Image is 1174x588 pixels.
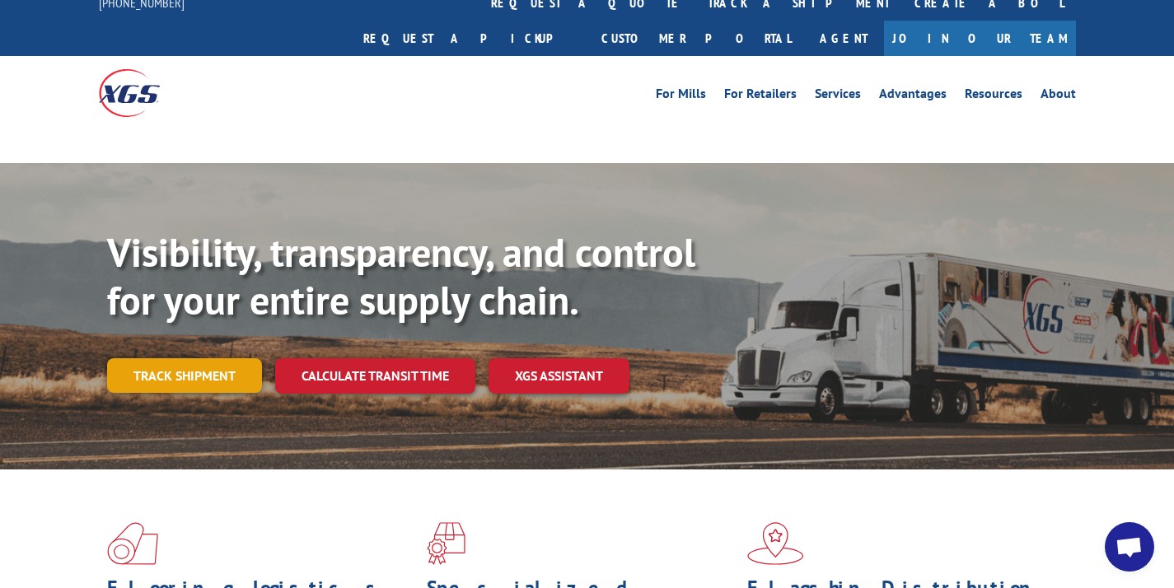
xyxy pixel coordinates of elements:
b: Visibility, transparency, and control for your entire supply chain. [107,226,695,325]
a: Resources [965,87,1022,105]
a: Request a pickup [351,21,589,56]
a: Calculate transit time [275,358,475,394]
img: xgs-icon-total-supply-chain-intelligence-red [107,522,158,565]
a: Advantages [879,87,947,105]
div: Open chat [1105,522,1154,572]
a: Agent [803,21,884,56]
a: XGS ASSISTANT [489,358,629,394]
img: xgs-icon-focused-on-flooring-red [427,522,465,565]
a: Join Our Team [884,21,1076,56]
img: xgs-icon-flagship-distribution-model-red [747,522,804,565]
a: For Mills [656,87,706,105]
a: Track shipment [107,358,262,393]
a: About [1041,87,1076,105]
a: Services [815,87,861,105]
a: For Retailers [724,87,797,105]
a: Customer Portal [589,21,803,56]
